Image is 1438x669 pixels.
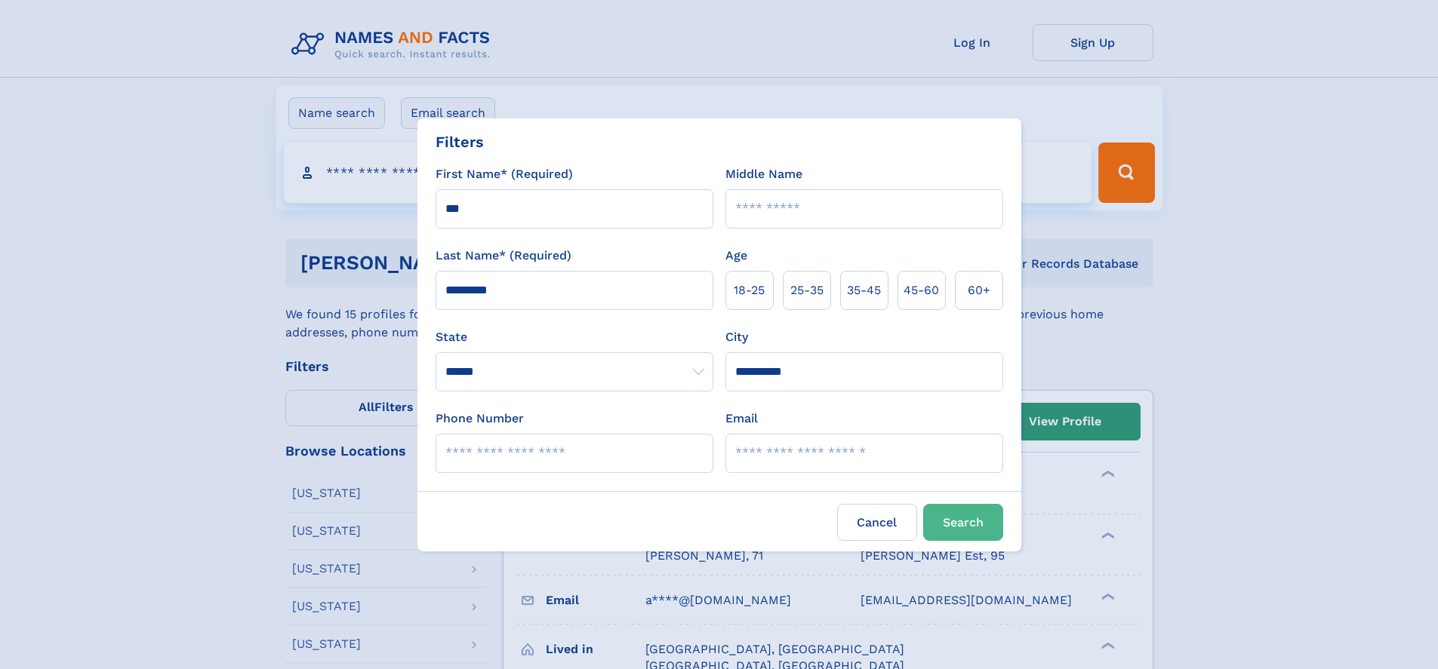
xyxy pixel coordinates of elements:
[790,281,824,299] span: 25‑35
[725,247,747,265] label: Age
[734,281,765,299] span: 18‑25
[968,281,990,299] span: 60+
[725,165,802,183] label: Middle Name
[436,410,524,428] label: Phone Number
[436,247,571,265] label: Last Name* (Required)
[436,130,484,153] div: Filters
[725,328,748,346] label: City
[837,504,917,541] label: Cancel
[904,281,939,299] span: 45‑60
[847,281,881,299] span: 35‑45
[436,165,573,183] label: First Name* (Required)
[436,328,713,346] label: State
[725,410,758,428] label: Email
[923,504,1003,541] button: Search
